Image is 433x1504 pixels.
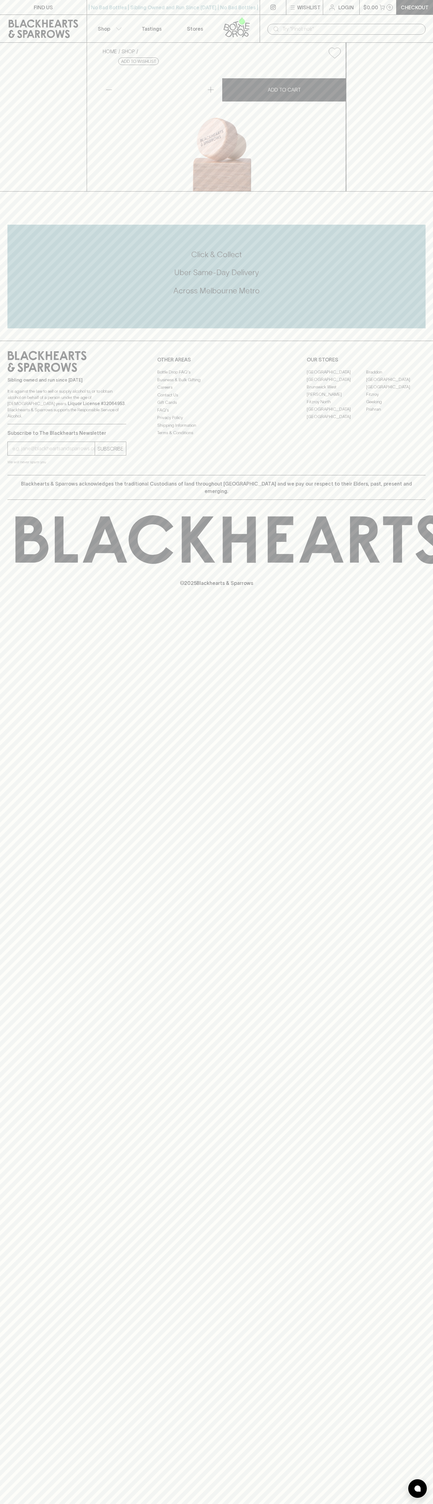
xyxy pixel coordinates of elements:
button: Shop [87,15,130,42]
strong: Liquor License #32064953 [68,401,125,406]
img: bubble-icon [414,1485,421,1492]
h5: Uber Same-Day Delivery [7,267,426,278]
p: It is against the law to sell or supply alcohol to, or to obtain alcohol on behalf of a person un... [7,388,126,419]
p: Checkout [401,4,429,11]
input: e.g. jane@blackheartsandsparrows.com.au [12,444,95,454]
p: Stores [187,25,203,32]
button: ADD TO CART [222,78,346,102]
img: 34256.png [98,63,346,191]
button: SUBSCRIBE [95,442,126,455]
a: Stores [173,15,217,42]
a: Prahran [366,405,426,413]
a: Geelong [366,398,426,405]
p: OUR STORES [307,356,426,363]
p: Subscribe to The Blackhearts Newsletter [7,429,126,437]
a: Tastings [130,15,173,42]
a: [GEOGRAPHIC_DATA] [366,376,426,383]
a: Bottle Drop FAQ's [157,369,276,376]
h5: Click & Collect [7,249,426,260]
p: 0 [388,6,391,9]
p: SUBSCRIBE [97,445,123,452]
a: [PERSON_NAME] [307,391,366,398]
a: [GEOGRAPHIC_DATA] [307,405,366,413]
p: OTHER AREAS [157,356,276,363]
a: Contact Us [157,391,276,399]
p: Sibling owned and run since [DATE] [7,377,126,383]
a: Terms & Conditions [157,429,276,437]
a: Careers [157,384,276,391]
p: FIND US [34,4,53,11]
a: Fitzroy [366,391,426,398]
p: We will never spam you [7,459,126,465]
p: Shop [98,25,110,32]
a: [GEOGRAPHIC_DATA] [307,413,366,420]
div: Call to action block [7,225,426,328]
a: Shipping Information [157,421,276,429]
p: Blackhearts & Sparrows acknowledges the traditional Custodians of land throughout [GEOGRAPHIC_DAT... [12,480,421,495]
button: Add to wishlist [326,45,343,61]
a: Fitzroy North [307,398,366,405]
a: FAQ's [157,406,276,414]
p: Login [338,4,354,11]
p: Tastings [142,25,162,32]
p: ADD TO CART [268,86,301,93]
a: [GEOGRAPHIC_DATA] [366,383,426,391]
a: SHOP [122,49,135,54]
h5: Across Melbourne Metro [7,286,426,296]
p: Wishlist [297,4,321,11]
a: [GEOGRAPHIC_DATA] [307,368,366,376]
a: Gift Cards [157,399,276,406]
a: Braddon [366,368,426,376]
input: Try "Pinot noir" [282,24,421,34]
a: [GEOGRAPHIC_DATA] [307,376,366,383]
button: Add to wishlist [118,58,159,65]
a: Privacy Policy [157,414,276,421]
a: Brunswick West [307,383,366,391]
a: HOME [103,49,117,54]
p: $0.00 [363,4,378,11]
a: Business & Bulk Gifting [157,376,276,383]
